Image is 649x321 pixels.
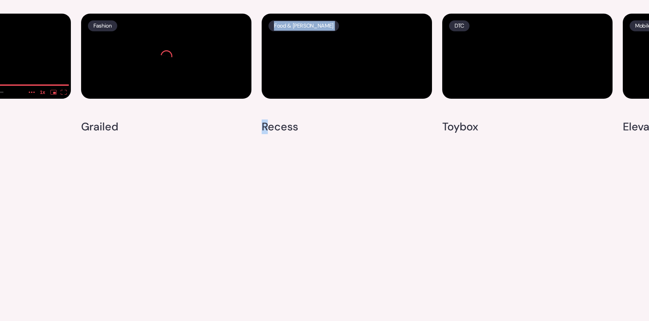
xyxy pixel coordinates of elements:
p: DTC [454,21,464,31]
p: Fashion [93,21,112,31]
p: Food & [PERSON_NAME] [274,21,334,31]
h4: Grailed [81,120,118,134]
h4: Toybox [442,120,478,134]
h4: Recess [262,120,298,134]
